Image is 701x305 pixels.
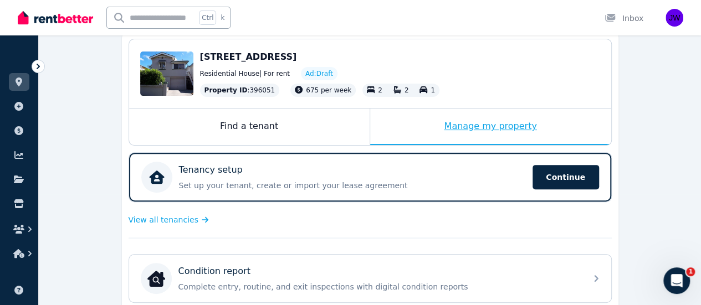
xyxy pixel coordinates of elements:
div: Find a tenant [129,108,370,145]
span: k [221,13,224,22]
span: 2 [378,86,382,94]
div: : 396051 [200,84,280,97]
div: Inbox [605,13,643,24]
span: Ctrl [199,11,216,25]
div: Manage my property [370,108,611,145]
p: Tenancy setup [179,163,243,177]
p: Complete entry, routine, and exit inspections with digital condition reports [178,281,580,292]
span: 2 [405,86,409,94]
span: Continue [533,165,599,189]
span: Property ID [204,86,248,95]
span: 675 per week [306,86,351,94]
p: Set up your tenant, create or import your lease agreement [179,180,526,191]
span: 1 [686,267,695,276]
p: Condition report [178,265,250,278]
span: Residential House | For rent [200,69,290,78]
a: Condition reportCondition reportComplete entry, routine, and exit inspections with digital condit... [129,255,611,302]
a: View all tenancies [129,214,209,225]
span: 1 [431,86,435,94]
span: Ad: Draft [305,69,333,78]
a: Tenancy setupSet up your tenant, create or import your lease agreementContinue [129,153,611,201]
img: Jeffrey Wells [666,9,683,27]
img: RentBetter [18,9,93,26]
img: Condition report [147,270,165,287]
span: [STREET_ADDRESS] [200,51,297,62]
iframe: Intercom live chat [663,267,690,294]
span: View all tenancies [129,214,198,225]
